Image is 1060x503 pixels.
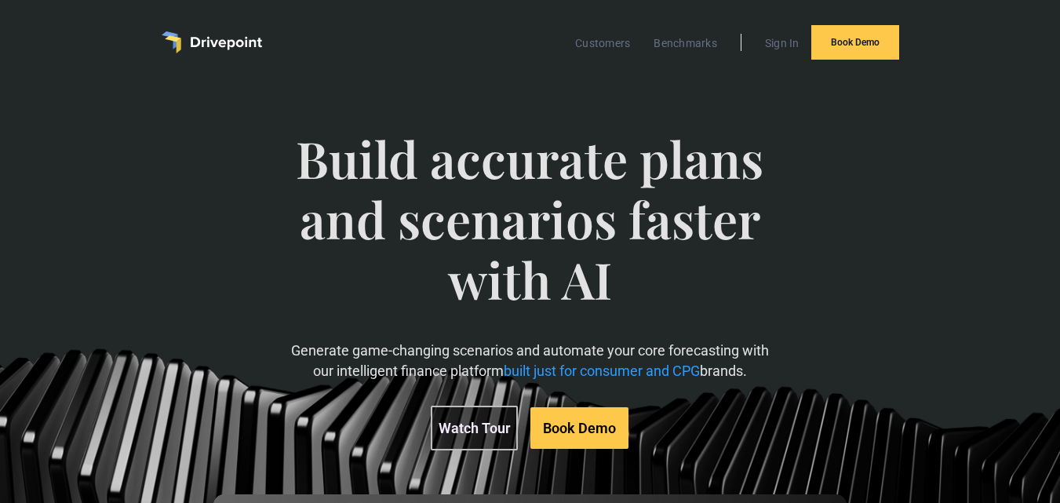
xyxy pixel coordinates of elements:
span: built just for consumer and CPG [504,363,700,379]
a: Watch Tour [431,406,518,450]
a: Benchmarks [646,33,725,53]
a: Book Demo [530,407,628,449]
a: Customers [567,33,638,53]
a: home [162,31,262,53]
a: Book Demo [811,25,899,60]
a: Sign In [757,33,807,53]
p: Generate game-changing scenarios and automate your core forecasting with our intelligent finance ... [290,341,769,380]
span: Build accurate plans and scenarios faster with AI [290,129,769,341]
